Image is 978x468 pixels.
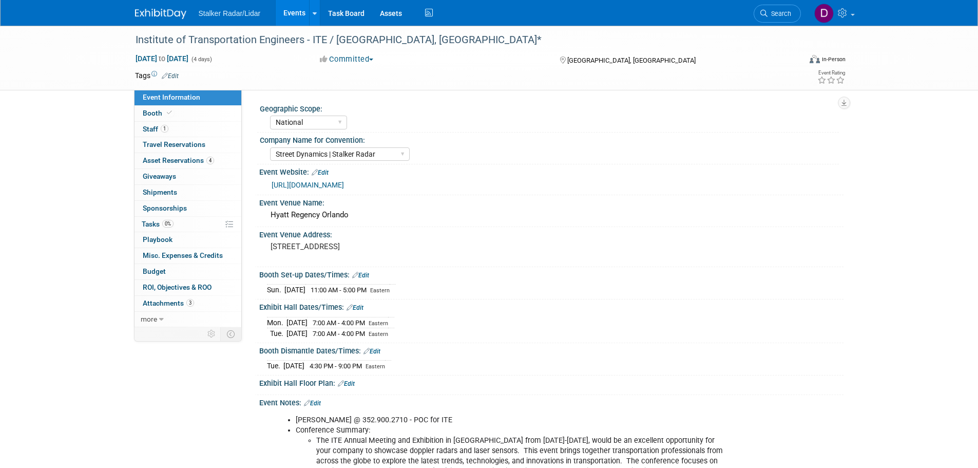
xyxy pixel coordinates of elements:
[135,217,241,232] a: Tasks0%
[754,5,801,23] a: Search
[272,181,344,189] a: [URL][DOMAIN_NAME]
[143,235,172,244] span: Playbook
[190,56,212,63] span: (4 days)
[311,286,367,294] span: 11:00 AM - 5:00 PM
[259,376,843,389] div: Exhibit Hall Floor Plan:
[135,312,241,327] a: more
[259,227,843,240] div: Event Venue Address:
[143,283,212,291] span: ROI, Objectives & ROO
[369,331,388,338] span: Eastern
[135,122,241,137] a: Staff1
[740,53,846,69] div: Event Format
[267,317,286,328] td: Mon.
[316,54,377,65] button: Committed
[143,109,174,117] span: Booth
[259,164,843,178] div: Event Website:
[142,220,174,228] span: Tasks
[161,125,168,133] span: 1
[203,327,221,341] td: Personalize Event Tab Strip
[143,267,166,275] span: Budget
[312,169,329,176] a: Edit
[135,248,241,264] a: Misc. Expenses & Credits
[260,133,839,145] div: Company Name for Convention:
[817,70,845,76] div: Event Rating
[347,304,363,311] a: Edit
[143,299,194,307] span: Attachments
[286,328,308,339] td: [DATE]
[186,299,194,307] span: 3
[220,327,241,341] td: Toggle Event Tabs
[157,54,167,63] span: to
[313,330,365,338] span: 7:00 AM - 4:00 PM
[135,296,241,311] a: Attachments3
[259,299,843,313] div: Exhibit Hall Dates/Times:
[259,195,843,208] div: Event Venue Name:
[267,285,284,295] td: Sun.
[259,267,843,280] div: Booth Set-up Dates/Times:
[267,328,286,339] td: Tue.
[135,9,186,19] img: ExhibitDay
[141,315,157,323] span: more
[366,363,385,370] span: Eastern
[135,153,241,169] a: Asset Reservations4
[286,317,308,328] td: [DATE]
[271,242,491,251] pre: [STREET_ADDRESS]
[814,4,834,23] img: Don Horen
[313,319,365,327] span: 7:00 AM - 4:00 PM
[143,125,168,133] span: Staff
[267,207,836,223] div: Hyatt Regency Orlando
[132,31,785,49] div: Institute of Transportation Engineers - ITE / [GEOGRAPHIC_DATA], [GEOGRAPHIC_DATA]*
[283,361,304,371] td: [DATE]
[143,156,214,164] span: Asset Reservations
[135,185,241,200] a: Shipments
[260,101,839,114] div: Geographic Scope:
[338,380,355,387] a: Edit
[267,361,283,371] td: Tue.
[135,106,241,121] a: Booth
[135,264,241,279] a: Budget
[370,287,390,294] span: Eastern
[821,55,846,63] div: In-Person
[162,220,174,228] span: 0%
[369,320,388,327] span: Eastern
[259,395,843,408] div: Event Notes:
[167,110,172,116] i: Booth reservation complete
[310,362,362,370] span: 4:30 PM - 9:00 PM
[135,90,241,105] a: Event Information
[135,137,241,153] a: Travel Reservations
[768,10,791,17] span: Search
[135,232,241,248] a: Playbook
[810,55,820,63] img: Format-Inperson.png
[363,348,380,355] a: Edit
[135,169,241,184] a: Giveaways
[259,343,843,357] div: Booth Dismantle Dates/Times:
[206,157,214,164] span: 4
[143,204,187,212] span: Sponsorships
[567,57,696,64] span: [GEOGRAPHIC_DATA], [GEOGRAPHIC_DATA]
[143,251,223,259] span: Misc. Expenses & Credits
[162,72,179,80] a: Edit
[199,9,261,17] span: Stalker Radar/Lidar
[143,93,200,101] span: Event Information
[135,70,179,81] td: Tags
[143,140,205,148] span: Travel Reservations
[284,285,305,295] td: [DATE]
[135,280,241,295] a: ROI, Objectives & ROO
[352,272,369,279] a: Edit
[304,400,321,407] a: Edit
[143,172,176,180] span: Giveaways
[296,415,724,425] li: [PERSON_NAME] @ 352.900.2710 - POC for ITE
[135,201,241,216] a: Sponsorships
[143,188,177,196] span: Shipments
[135,54,189,63] span: [DATE] [DATE]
